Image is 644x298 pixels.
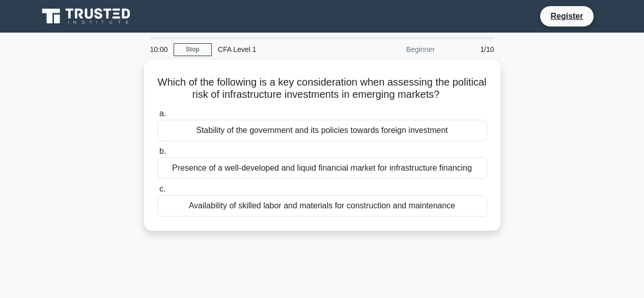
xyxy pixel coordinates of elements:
[157,157,487,179] div: Presence of a well-developed and liquid financial market for infrastructure financing
[352,39,441,60] div: Beginner
[212,39,352,60] div: CFA Level 1
[157,195,487,216] div: Availability of skilled labor and materials for construction and maintenance
[156,76,488,101] h5: Which of the following is a key consideration when assessing the political risk of infrastructure...
[157,120,487,141] div: Stability of the government and its policies towards foreign investment
[159,109,166,118] span: a.
[174,43,212,56] a: Stop
[544,10,589,22] a: Register
[159,184,165,193] span: c.
[441,39,500,60] div: 1/10
[144,39,174,60] div: 10:00
[159,147,166,155] span: b.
